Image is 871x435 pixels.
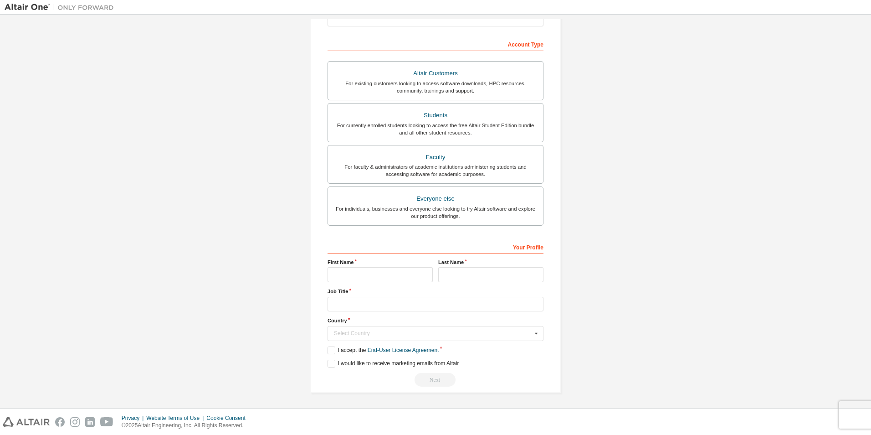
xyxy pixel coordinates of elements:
[333,80,538,94] div: For existing customers looking to access software downloads, HPC resources, community, trainings ...
[5,3,118,12] img: Altair One
[100,417,113,427] img: youtube.svg
[3,417,50,427] img: altair_logo.svg
[328,360,459,368] label: I would like to receive marketing emails from Altair
[328,347,439,354] label: I accept the
[328,36,543,51] div: Account Type
[333,163,538,178] div: For faculty & administrators of academic institutions administering students and accessing softwa...
[333,67,538,80] div: Altair Customers
[146,414,206,422] div: Website Terms of Use
[333,205,538,220] div: For individuals, businesses and everyone else looking to try Altair software and explore our prod...
[122,414,146,422] div: Privacy
[333,109,538,122] div: Students
[328,373,543,387] div: Read and acccept EULA to continue
[328,317,543,324] label: Country
[206,414,251,422] div: Cookie Consent
[85,417,95,427] img: linkedin.svg
[70,417,80,427] img: instagram.svg
[328,239,543,254] div: Your Profile
[438,259,543,266] label: Last Name
[334,331,532,336] div: Select Country
[328,288,543,295] label: Job Title
[333,122,538,136] div: For currently enrolled students looking to access the free Altair Student Edition bundle and all ...
[333,192,538,205] div: Everyone else
[122,422,251,430] p: © 2025 Altair Engineering, Inc. All Rights Reserved.
[55,417,65,427] img: facebook.svg
[368,347,439,353] a: End-User License Agreement
[333,151,538,164] div: Faculty
[328,259,433,266] label: First Name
